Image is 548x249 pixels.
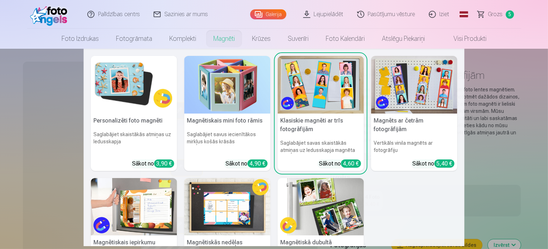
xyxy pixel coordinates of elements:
a: Fotogrāmata [107,29,161,49]
h6: Saglabājiet savas skaistākās atmiņas uz ledusskapja magnēta [278,137,364,157]
span: Grozs [488,10,503,19]
div: 3,90 € [154,159,174,168]
a: Personalizēti foto magnētiPersonalizēti foto magnētiSaglabājiet skaistākās atmiņas uz ledusskapja... [91,56,177,171]
img: Magnētiskās nedēļas piezīmes/grafiki 20x30 cm [184,178,271,236]
a: Magnēts ar četrām fotogrāfijāmMagnēts ar četrām fotogrāfijāmVertikāls vinila magnēts ar fotogrāfi... [371,56,457,171]
a: Klasiskie magnēti ar trīs fotogrāfijāmKlasiskie magnēti ar trīs fotogrāfijāmSaglabājiet savas ska... [278,56,364,171]
img: Magnētiskais iepirkumu saraksts [91,178,177,236]
h6: Saglabājiet skaistākās atmiņas uz ledusskapja [91,128,177,157]
a: Suvenīri [279,29,317,49]
a: Atslēgu piekariņi [373,29,433,49]
div: Sākot no [413,159,455,168]
div: Sākot no [132,159,174,168]
div: 5,40 € [435,159,455,168]
div: 4,90 € [248,159,268,168]
img: Klasiskie magnēti ar trīs fotogrāfijām [278,56,364,114]
img: Personalizēti foto magnēti [91,56,177,114]
h6: Saglabājiet savus iecienītākos mirkļus košās krāsās [184,128,271,157]
span: 5 [506,10,514,19]
h5: Klasiskie magnēti ar trīs fotogrāfijām [278,114,364,137]
a: Magnēti [205,29,243,49]
h6: Vertikāls vinila magnēts ar fotogrāfiju [371,137,457,157]
img: /fa1 [30,3,71,26]
a: Magnētiskais mini foto rāmisMagnētiskais mini foto rāmisSaglabājiet savus iecienītākos mirkļus ko... [184,56,271,171]
img: Magnēts ar četrām fotogrāfijām [371,56,457,114]
h5: Magnētiskais mini foto rāmis [184,114,271,128]
h5: Magnēts ar četrām fotogrāfijām [371,114,457,137]
a: Krūzes [243,29,279,49]
div: Sākot no [226,159,268,168]
a: Foto kalendāri [317,29,373,49]
div: Sākot no [319,159,361,168]
a: Komplekti [161,29,205,49]
h5: Personalizēti foto magnēti [91,114,177,128]
div: 4,60 € [341,159,361,168]
a: Galerija [250,9,286,19]
a: Visi produkti [433,29,495,49]
a: Foto izdrukas [53,29,107,49]
img: Magnētiskais mini foto rāmis [184,56,271,114]
img: Magnētiskā dubultā fotogrāfija 6x9 cm [278,178,364,236]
